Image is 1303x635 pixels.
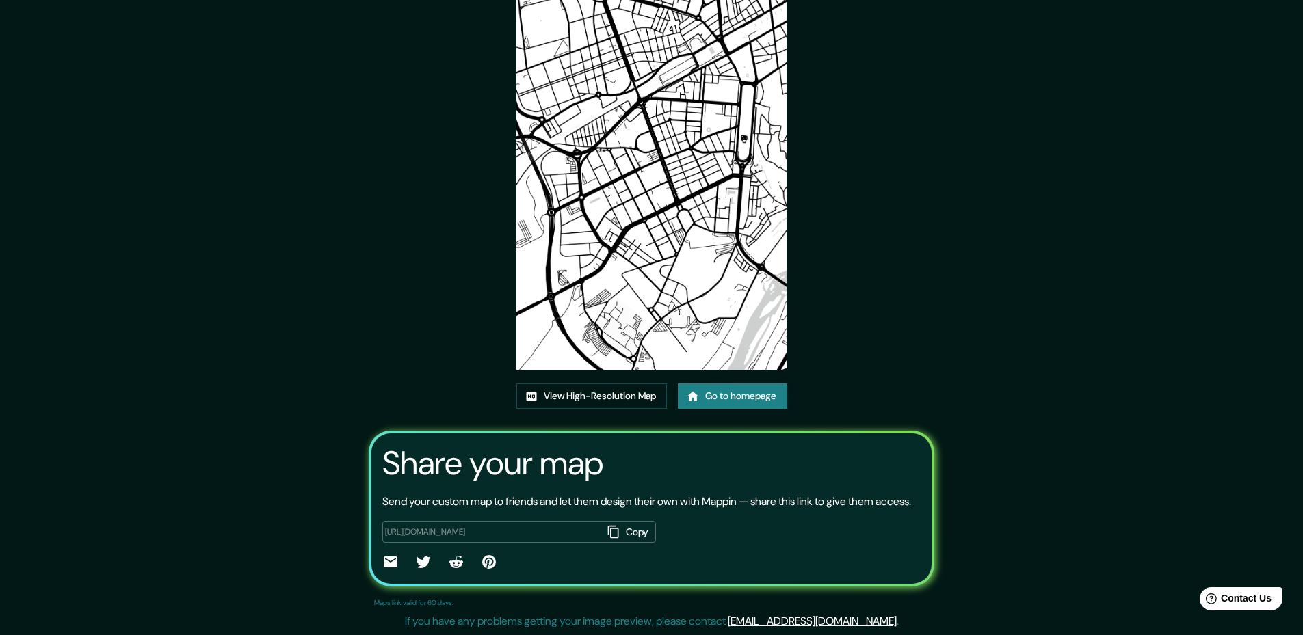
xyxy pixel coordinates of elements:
iframe: Help widget launcher [1181,582,1288,620]
a: View High-Resolution Map [516,383,667,409]
p: Send your custom map to friends and let them design their own with Mappin — share this link to gi... [382,494,911,510]
button: Copy [603,521,656,543]
a: Go to homepage [678,383,787,409]
h3: Share your map [382,444,603,483]
p: If you have any problems getting your image preview, please contact . [405,613,899,630]
a: [EMAIL_ADDRESS][DOMAIN_NAME] [728,614,897,628]
p: Maps link valid for 60 days. [374,597,453,608]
